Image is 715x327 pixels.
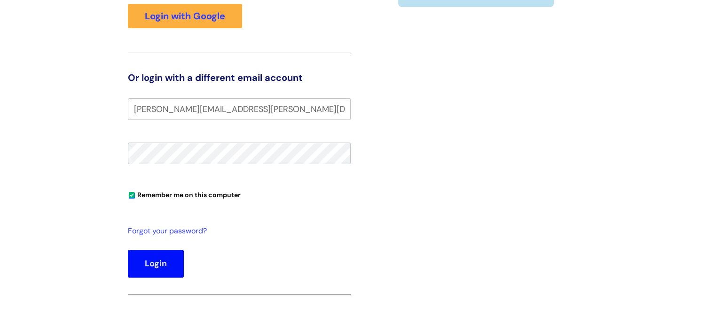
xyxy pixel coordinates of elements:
[128,189,241,199] label: Remember me on this computer
[128,4,242,28] a: Login with Google
[128,98,351,120] input: Your e-mail address
[128,72,351,83] h3: Or login with a different email account
[128,250,184,277] button: Login
[128,187,351,202] div: You can uncheck this option if you're logging in from a shared device
[129,192,135,199] input: Remember me on this computer
[128,224,346,238] a: Forgot your password?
